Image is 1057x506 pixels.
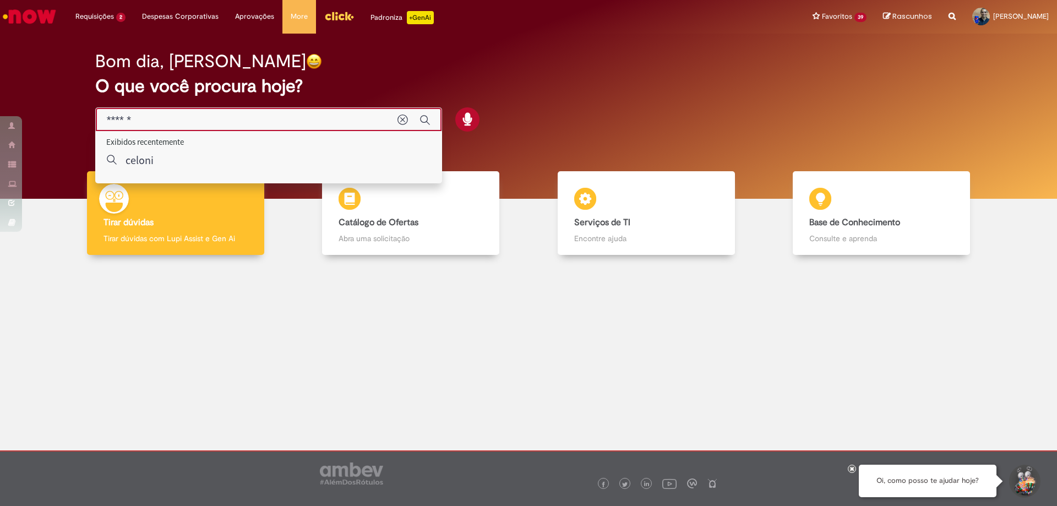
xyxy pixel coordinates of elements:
p: Encontre ajuda [574,233,718,244]
a: Rascunhos [883,12,932,22]
div: Oi, como posso te ajudar hoje? [859,465,996,497]
img: logo_footer_twitter.png [622,482,628,487]
img: logo_footer_workplace.png [687,478,697,488]
span: Rascunhos [892,11,932,21]
img: logo_footer_facebook.png [601,482,606,487]
span: 2 [116,13,126,22]
button: Iniciar Conversa de Suporte [1007,465,1040,498]
img: logo_footer_linkedin.png [644,481,650,488]
a: Serviços de TI Encontre ajuda [528,171,764,255]
div: Padroniza [371,11,434,24]
span: More [291,11,308,22]
span: 39 [854,13,867,22]
b: Base de Conhecimento [809,217,900,228]
b: Catálogo de Ofertas [339,217,418,228]
p: +GenAi [407,11,434,24]
span: Favoritos [822,11,852,22]
h2: O que você procura hoje? [95,77,962,96]
img: happy-face.png [306,53,322,69]
b: Serviços de TI [574,217,630,228]
span: Requisições [75,11,114,22]
a: Catálogo de Ofertas Abra uma solicitação [293,171,529,255]
img: ServiceNow [1,6,58,28]
span: Despesas Corporativas [142,11,219,22]
p: Consulte e aprenda [809,233,954,244]
a: Base de Conhecimento Consulte e aprenda [764,171,1000,255]
a: Tirar dúvidas Tirar dúvidas com Lupi Assist e Gen Ai [58,171,293,255]
span: [PERSON_NAME] [993,12,1049,21]
span: Aprovações [235,11,274,22]
img: logo_footer_naosei.png [707,478,717,488]
h2: Bom dia, [PERSON_NAME] [95,52,306,71]
b: Tirar dúvidas [103,217,154,228]
p: Tirar dúvidas com Lupi Assist e Gen Ai [103,233,248,244]
img: logo_footer_ambev_rotulo_gray.png [320,463,383,485]
p: Abra uma solicitação [339,233,483,244]
img: logo_footer_youtube.png [662,476,677,491]
img: click_logo_yellow_360x200.png [324,8,354,24]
